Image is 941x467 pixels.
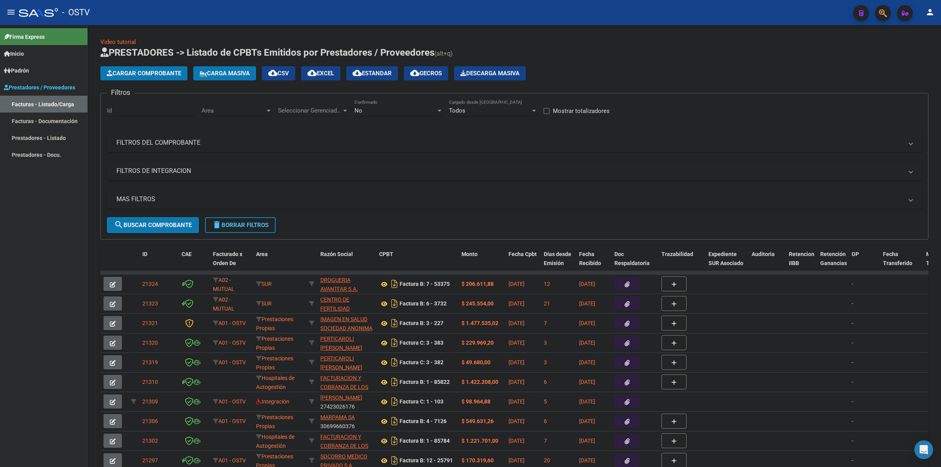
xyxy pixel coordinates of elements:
[461,340,494,346] strong: $ 229.969,20
[544,340,547,346] span: 3
[544,359,547,365] span: 3
[301,66,340,80] button: EXCEL
[100,66,187,80] button: Cargar Comprobante
[509,281,525,287] span: [DATE]
[389,434,400,447] i: Descargar documento
[107,190,922,209] mat-expansion-panel-header: MAS FILTROS
[509,251,537,257] span: Fecha Cpbt
[389,336,400,349] i: Descargar documento
[205,217,276,233] button: Borrar Filtros
[509,398,525,405] span: [DATE]
[320,394,362,401] span: [PERSON_NAME]
[218,340,246,346] span: A01 - OSTV
[352,70,392,77] span: Estandar
[212,222,269,229] span: Borrar Filtros
[848,246,880,280] datatable-header-cell: OP
[376,246,458,280] datatable-header-cell: CPBT
[389,317,400,329] i: Descargar documento
[579,398,595,405] span: [DATE]
[256,251,268,257] span: Area
[142,320,158,326] span: 21321
[544,418,547,424] span: 6
[579,457,595,463] span: [DATE]
[262,66,295,80] button: CSV
[389,278,400,290] i: Descargar documento
[256,414,293,429] span: Prestaciones Propias
[320,315,373,331] div: 30708905174
[100,47,434,58] span: PRESTADORES -> Listado de CPBTs Emitidos por Prestadores / Proveedores
[509,457,525,463] span: [DATE]
[509,359,525,365] span: [DATE]
[400,281,450,287] strong: Factura B: 7 - 53375
[509,418,525,424] span: [DATE]
[114,222,192,229] span: Buscar Comprobante
[461,359,490,365] strong: $ 49.680,00
[389,415,400,427] i: Descargar documento
[320,375,368,408] span: FACTURACION Y COBRANZA DE LOS EFECTORES PUBLICOS S.E.
[817,246,848,280] datatable-header-cell: Retención Ganancias
[346,66,398,80] button: Estandar
[509,379,525,385] span: [DATE]
[400,340,443,346] strong: Factura C: 3 - 383
[142,281,158,287] span: 21324
[178,246,210,280] datatable-header-cell: CAE
[139,246,178,280] datatable-header-cell: ID
[579,251,601,266] span: Fecha Recibido
[454,66,526,80] app-download-masive: Descarga masiva de comprobantes (adjuntos)
[320,354,373,371] div: 23252309519
[4,66,29,75] span: Padrón
[107,87,134,98] h3: Filtros
[400,320,443,327] strong: Factura B: 3 - 227
[352,68,362,78] mat-icon: cloud_download
[461,457,494,463] strong: $ 170.319,60
[852,320,853,326] span: -
[4,83,75,92] span: Prestadores / Proveedores
[116,195,903,204] mat-panel-title: MAS FILTROS
[461,438,498,444] strong: $ 1.221.701,00
[253,246,306,280] datatable-header-cell: Area
[544,320,547,326] span: 7
[379,251,393,257] span: CPBT
[461,379,498,385] strong: $ 1.422.208,00
[852,251,859,257] span: OP
[114,220,124,229] mat-icon: search
[256,336,293,351] span: Prestaciones Propias
[544,300,550,307] span: 21
[256,375,294,390] span: Hospitales de Autogestión
[705,246,748,280] datatable-header-cell: Expediente SUR Asociado
[320,334,373,351] div: 23252309519
[460,70,520,77] span: Descarga Masiva
[852,340,853,346] span: -
[509,340,525,346] span: [DATE]
[461,418,494,424] strong: $ 549.631,26
[852,438,853,444] span: -
[400,301,447,307] strong: Factura B: 6 - 3732
[218,418,246,424] span: A01 - OSTV
[400,458,453,464] strong: Factura B: 12 - 25791
[544,281,550,287] span: 12
[200,70,250,77] span: Carga Masiva
[461,398,490,405] strong: $ 98.964,88
[142,300,158,307] span: 21323
[400,360,443,366] strong: Factura C: 3 - 382
[752,251,775,257] span: Auditoria
[256,281,272,287] span: SUR
[544,438,547,444] span: 7
[404,66,448,80] button: Gecros
[461,251,478,257] span: Monto
[142,398,158,405] span: 21309
[320,336,362,351] span: PERTICAROLI [PERSON_NAME]
[4,49,24,58] span: Inicio
[142,438,158,444] span: 21302
[461,281,494,287] strong: $ 206.611,88
[389,356,400,369] i: Descargar documento
[202,107,265,114] span: Area
[100,38,136,45] a: Video tutorial
[182,251,192,257] span: CAE
[579,438,595,444] span: [DATE]
[852,457,853,463] span: -
[389,454,400,467] i: Descargar documento
[213,251,242,266] span: Facturado x Orden De
[307,68,317,78] mat-icon: cloud_download
[218,398,246,405] span: A01 - OSTV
